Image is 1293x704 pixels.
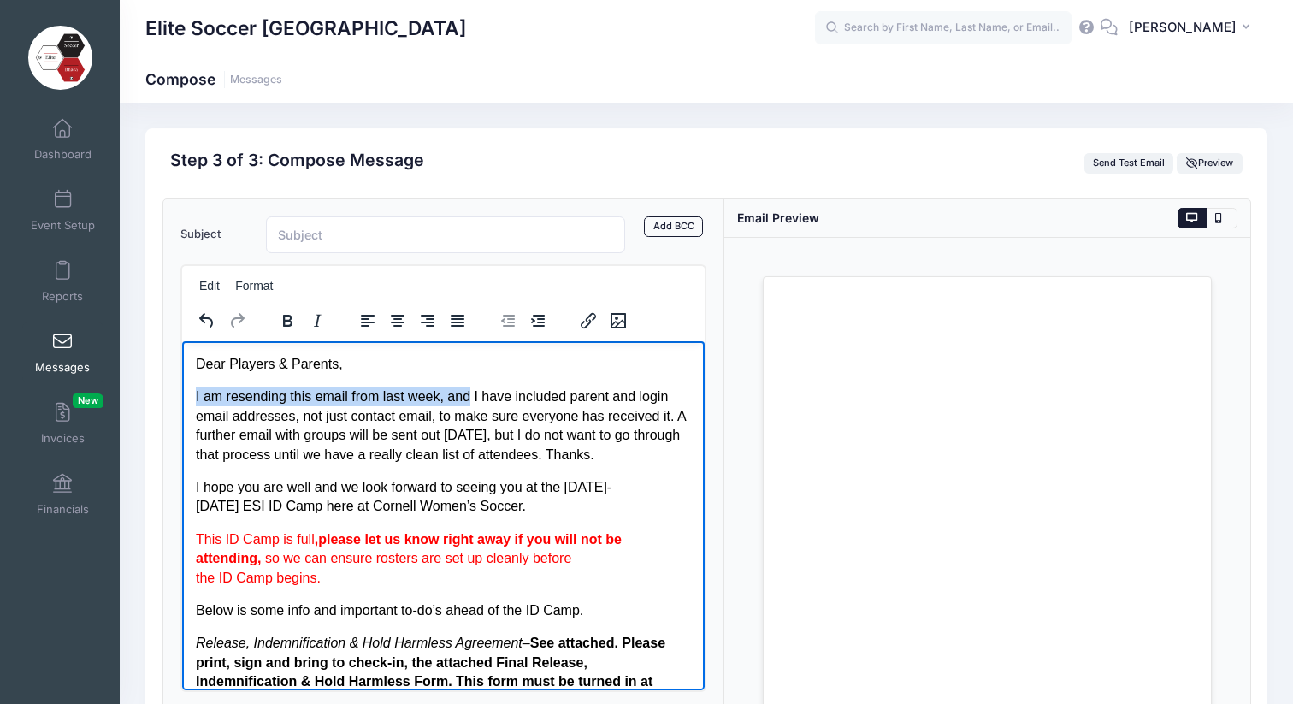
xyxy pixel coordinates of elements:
span: New [73,393,103,408]
div: alignment [343,304,483,337]
h1: Elite Soccer [GEOGRAPHIC_DATA] [145,9,466,48]
button: Undo [192,309,221,333]
a: Messages [22,322,103,382]
span: Edit [199,279,220,293]
div: Email Preview [737,209,819,227]
p: Below is some info and important to-do’s ahead of the ID Camp. [14,260,509,279]
button: Insert/edit image [604,309,633,333]
button: Italic [303,309,332,333]
a: Messages [230,74,282,86]
span: Messages [35,360,90,375]
a: Dashboard [22,109,103,169]
button: Increase indent [523,309,552,333]
span: so we can ensure rosters are set up cleanly before the ID Camp begins. [14,210,389,243]
input: Search by First Name, Last Name, or Email... [815,11,1072,45]
div: indentation [483,304,564,337]
p: I hope you are well and we look forward to seeing you at the [DATE]-[DATE] ESI ID Camp here at Co... [14,137,509,175]
button: Redo [222,309,251,333]
p: I am resending this email from last week, and I have included parent and login email addresses, n... [14,46,509,123]
span: Event Setup [31,218,95,233]
button: Justify [443,309,472,333]
p: – [14,293,509,370]
span: Preview [1186,157,1234,169]
div: history [182,304,263,337]
button: Align left [353,309,382,333]
button: [PERSON_NAME] [1118,9,1267,48]
span: , [133,191,136,205]
h1: Compose [145,70,282,88]
span: Format [235,279,273,293]
span: [PERSON_NAME] [1129,18,1237,37]
div: formatting [263,304,343,337]
img: Elite Soccer Ithaca [28,26,92,90]
button: Align center [383,309,412,333]
button: Send Test Email [1084,153,1174,174]
span: Dashboard [34,147,92,162]
button: Align right [413,309,442,333]
label: Subject [172,216,257,253]
iframe: Rich Text Area [182,341,705,690]
button: Insert/edit link [574,309,603,333]
span: Reports [42,289,83,304]
a: Event Setup [22,180,103,240]
a: Financials [22,464,103,524]
button: Bold [273,309,302,333]
h2: Step 3 of 3: Compose Message [170,151,424,170]
a: Reports [22,251,103,311]
button: Decrease indent [493,309,523,333]
a: Add BCC [644,216,703,237]
input: Subject [266,216,625,253]
span: This ID Camp is full [14,191,133,205]
em: Release, Indemnification & Hold Harmless Agreement [14,294,340,309]
span: Invoices [41,431,85,446]
div: image [564,304,643,337]
span: Financials [37,502,89,517]
span: please let us know right away if you will not be attending, [14,191,440,224]
a: InvoicesNew [22,393,103,453]
button: Preview [1177,153,1242,174]
p: Dear Players & Parents, [14,14,509,33]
